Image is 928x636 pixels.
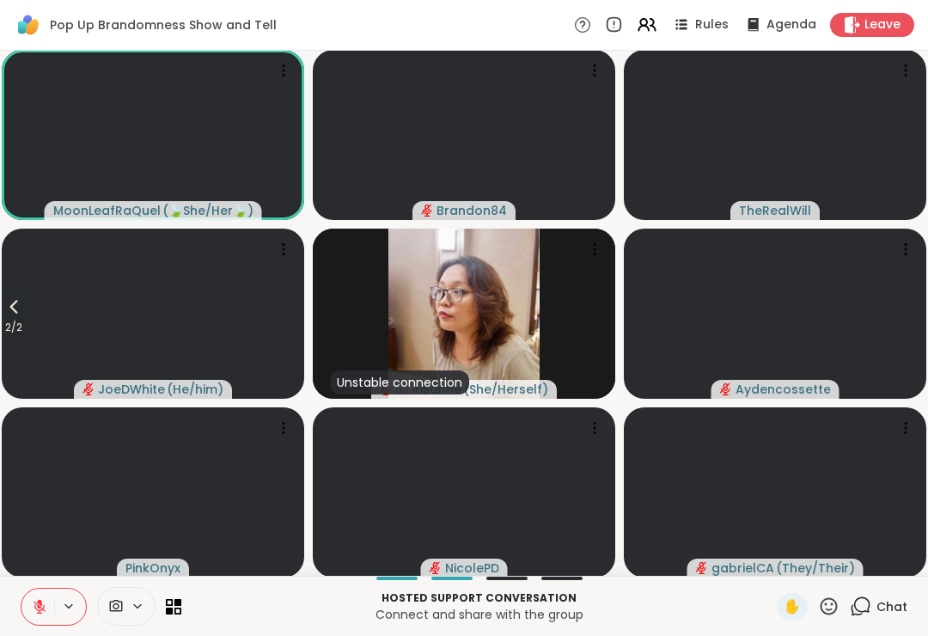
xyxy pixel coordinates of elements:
[2,288,26,338] button: 2/2
[14,10,43,40] img: ShareWell Logomark
[784,596,801,617] span: ✋
[463,381,548,398] span: ( She/Herself )
[695,16,729,34] span: Rules
[776,560,855,577] span: ( They/Their )
[82,383,95,395] span: audio-muted
[167,381,223,398] span: ( He/him )
[53,202,161,219] span: MoonLeafRaQuel
[98,381,165,398] span: JoeDWhite
[2,317,26,338] span: 2 / 2
[162,202,253,219] span: ( 🍃She/Her🍃 )
[711,560,774,577] span: gabrielCA
[421,205,433,217] span: audio-muted
[388,229,540,399] img: irisanne
[50,16,277,34] span: Pop Up Brandomness Show and Tell
[445,560,499,577] span: NicolePD
[876,598,907,615] span: Chat
[864,16,901,34] span: Leave
[437,202,507,219] span: Brandon84
[736,381,831,398] span: Aydencossette
[766,16,816,34] span: Agenda
[720,383,732,395] span: audio-muted
[430,562,442,574] span: audio-muted
[696,562,708,574] span: audio-muted
[192,590,766,606] p: Hosted support conversation
[192,606,766,623] p: Connect and share with the group
[330,370,469,394] div: Unstable connection
[125,560,180,577] span: PinkOnyx
[739,202,811,219] span: TheRealWill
